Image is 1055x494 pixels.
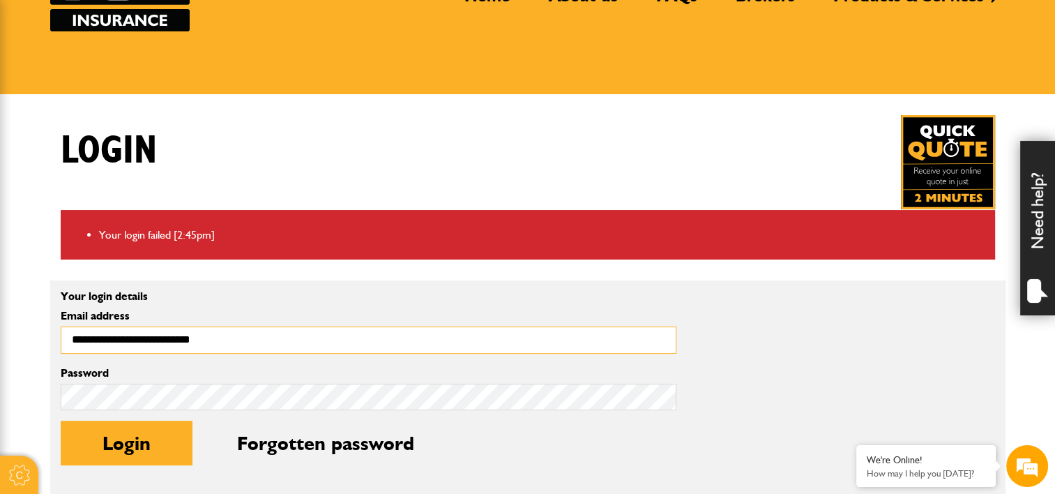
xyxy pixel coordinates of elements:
[901,115,995,209] img: Quick Quote
[1020,141,1055,315] div: Need help?
[61,291,676,302] p: Your login details
[61,368,676,379] label: Password
[61,421,192,465] button: Login
[61,310,676,322] label: Email address
[99,226,985,244] li: Your login failed [2:45pm]
[195,421,456,465] button: Forgotten password
[867,454,985,466] div: We're Online!
[901,115,995,209] a: Get your insurance quote in just 2-minutes
[61,128,157,174] h1: Login
[867,468,985,479] p: How may I help you today?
